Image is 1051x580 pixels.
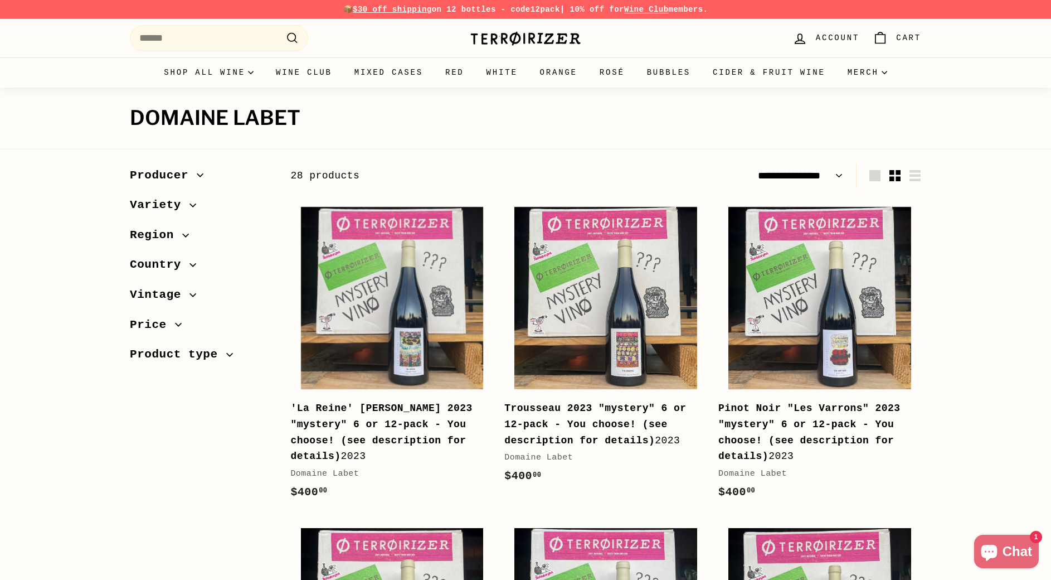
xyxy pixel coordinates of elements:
[504,403,686,446] b: Trousseau 2023 "mystery" 6 or 12-pack - You choose! (see description for details)
[718,486,755,499] span: $400
[971,535,1042,571] inbox-online-store-chat: Shopify online store chat
[529,57,588,88] a: Orange
[130,107,921,129] h1: Domaine Labet
[130,226,182,245] span: Region
[130,342,273,373] button: Product type
[130,255,189,274] span: Country
[130,286,189,304] span: Vintage
[747,487,755,495] sup: 00
[624,5,669,14] a: Wine Club
[290,403,472,462] b: 'La Reine' [PERSON_NAME] 2023 "mystery" 6 or 12-pack - You choose! (see description for details)
[130,283,273,313] button: Vintage
[504,451,696,465] div: Domaine Labet
[130,196,189,215] span: Variety
[475,57,529,88] a: White
[531,5,560,14] strong: 12pack
[265,57,343,88] a: Wine Club
[718,400,910,465] div: 2023
[130,193,273,223] button: Variety
[866,22,928,55] a: Cart
[290,196,493,513] a: 'La Reine' [PERSON_NAME] 2023 "mystery" 6 or 12-pack - You choose! (see description for details)2...
[108,57,943,88] div: Primary
[896,32,921,44] span: Cart
[504,470,541,482] span: $400
[836,57,898,88] summary: Merch
[588,57,636,88] a: Rosé
[130,316,175,335] span: Price
[533,471,541,479] sup: 00
[702,57,836,88] a: Cider & Fruit Wine
[718,196,921,513] a: Pinot Noir "Les Varrons" 2023 "mystery" 6 or 12-pack - You choose! (see description for details)2...
[636,57,702,88] a: Bubbles
[153,57,265,88] summary: Shop all wine
[290,486,327,499] span: $400
[718,467,910,481] div: Domaine Labet
[718,403,900,462] b: Pinot Noir "Les Varrons" 2023 "mystery" 6 or 12-pack - You choose! (see description for details)
[816,32,859,44] span: Account
[319,487,327,495] sup: 00
[504,400,696,448] div: 2023
[130,223,273,253] button: Region
[290,168,606,184] div: 28 products
[130,345,226,364] span: Product type
[130,166,197,185] span: Producer
[343,57,434,88] a: Mixed Cases
[130,3,921,16] p: 📦 on 12 bottles - code | 10% off for members.
[130,253,273,283] button: Country
[504,196,707,496] a: Trousseau 2023 "mystery" 6 or 12-pack - You choose! (see description for details)2023Domaine Labet
[130,313,273,343] button: Price
[290,467,482,481] div: Domaine Labet
[130,163,273,194] button: Producer
[290,400,482,465] div: 2023
[434,57,475,88] a: Red
[353,5,432,14] span: $30 off shipping
[786,22,866,55] a: Account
